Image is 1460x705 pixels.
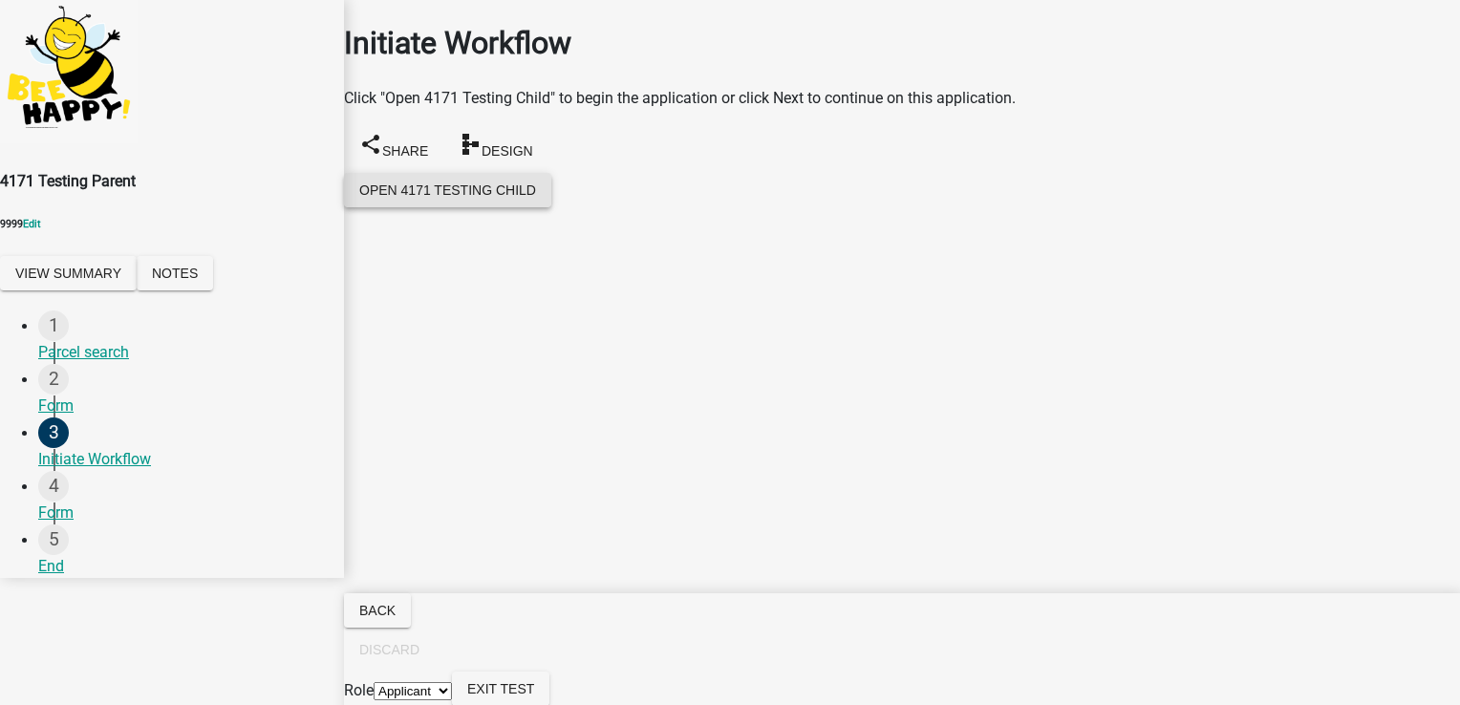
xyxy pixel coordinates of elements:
span: Open 4171 Testing Child [359,182,536,197]
span: Back [359,603,396,618]
wm-modal-confirm: Notes [137,266,213,284]
button: shareShare [344,125,443,168]
i: share [359,132,382,155]
button: Discard [344,632,435,667]
div: 4 [38,471,69,502]
div: End [38,555,329,578]
i: schema [459,132,482,155]
label: Role [344,681,374,699]
div: Parcel search [38,341,329,364]
div: 3 [38,417,69,448]
button: schemaDesign [443,125,548,168]
div: 2 [38,364,69,395]
div: 5 [38,524,69,555]
a: Edit [23,218,41,230]
p: Click "Open 4171 Testing Child" to begin the application or click Next to continue on this applic... [344,87,1460,110]
span: Exit Test [467,681,534,696]
span: Design [482,142,533,158]
button: Notes [137,256,213,290]
div: Form [38,395,329,417]
div: 1 [38,310,69,341]
h1: Initiate Workflow [344,20,1460,66]
div: Form [38,502,329,524]
span: Share [382,142,428,158]
button: Back [344,593,411,628]
div: Initiate Workflow [38,448,329,471]
button: Open 4171 Testing Child [344,173,551,207]
wm-modal-confirm: Edit Application Number [23,218,41,230]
